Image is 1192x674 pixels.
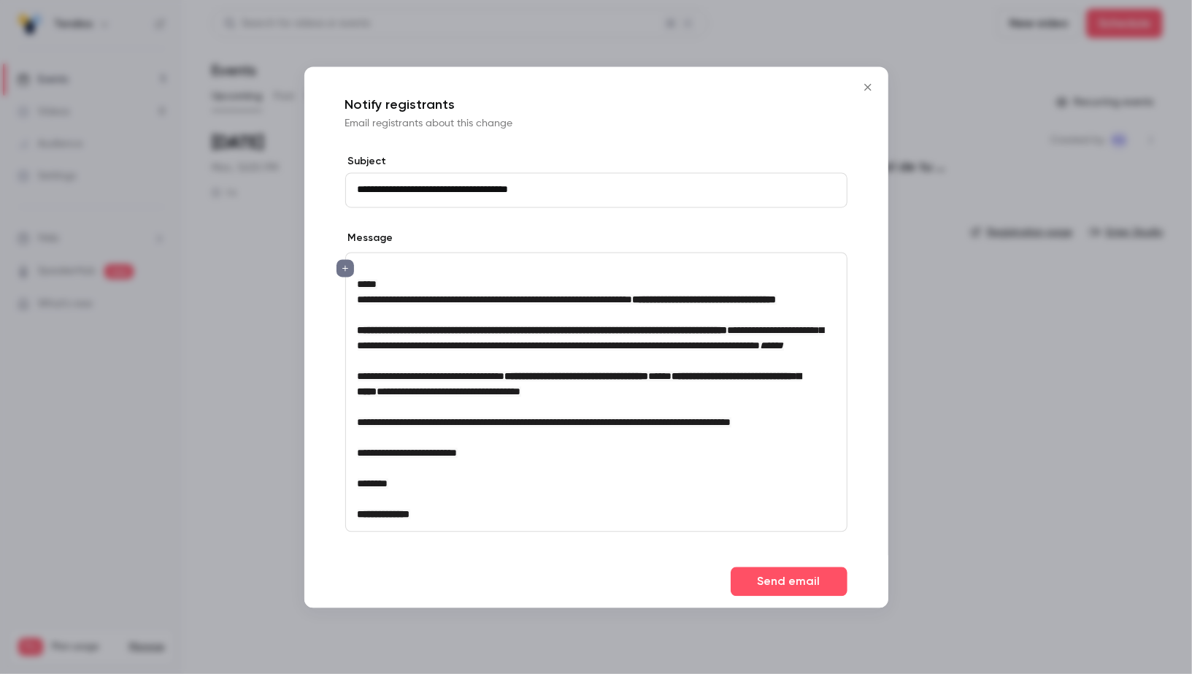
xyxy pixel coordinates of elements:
button: Close [853,72,883,102]
div: editor [346,253,847,531]
button: Send email [731,567,847,596]
label: Message [345,231,393,245]
p: Notify registrants [345,96,847,113]
label: Subject [345,154,847,169]
p: Email registrants about this change [345,116,847,131]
